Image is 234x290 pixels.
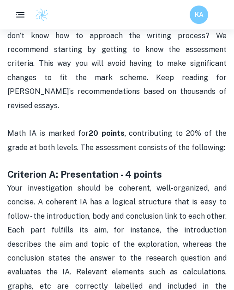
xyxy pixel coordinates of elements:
span: Math IA is marked for , contributing to 20% of the grade at both levels. The assessment consists ... [7,129,228,151]
a: Clastify logo [30,8,49,22]
img: Clastify logo [35,8,49,22]
button: KA [190,6,208,24]
h6: KA [194,10,204,20]
strong: Criterion A: Presentation - 4 points [7,169,162,180]
strong: 20 points [89,129,125,138]
span: Is your Math AI internal assessment stressing you out? You don’t know how to approach the writing... [7,17,228,110]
